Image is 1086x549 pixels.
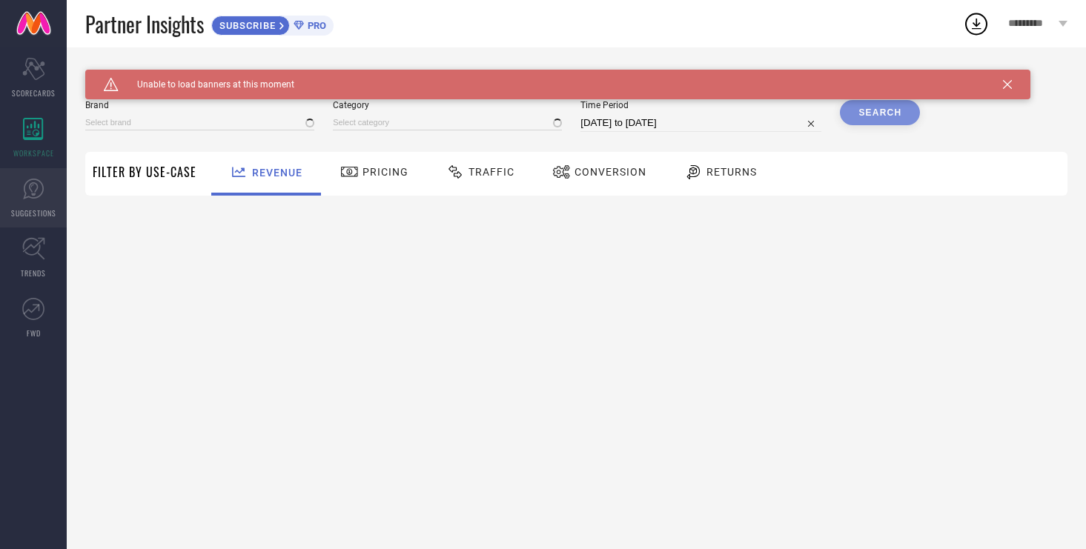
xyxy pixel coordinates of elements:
[333,100,562,110] span: Category
[580,100,821,110] span: Time Period
[362,166,408,178] span: Pricing
[85,70,188,81] span: SYSTEM WORKSPACE
[119,79,294,90] span: Unable to load banners at this moment
[85,9,204,39] span: Partner Insights
[85,100,314,110] span: Brand
[85,115,314,130] input: Select brand
[333,115,562,130] input: Select category
[252,167,302,179] span: Revenue
[212,20,279,31] span: SUBSCRIBE
[575,166,646,178] span: Conversion
[963,10,990,37] div: Open download list
[13,147,54,159] span: WORKSPACE
[580,114,821,132] input: Select time period
[211,12,334,36] a: SUBSCRIBEPRO
[12,87,56,99] span: SCORECARDS
[11,207,56,219] span: SUGGESTIONS
[304,20,326,31] span: PRO
[706,166,757,178] span: Returns
[27,327,41,339] span: FWD
[21,267,46,279] span: TRENDS
[93,163,196,181] span: Filter By Use-Case
[468,166,514,178] span: Traffic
